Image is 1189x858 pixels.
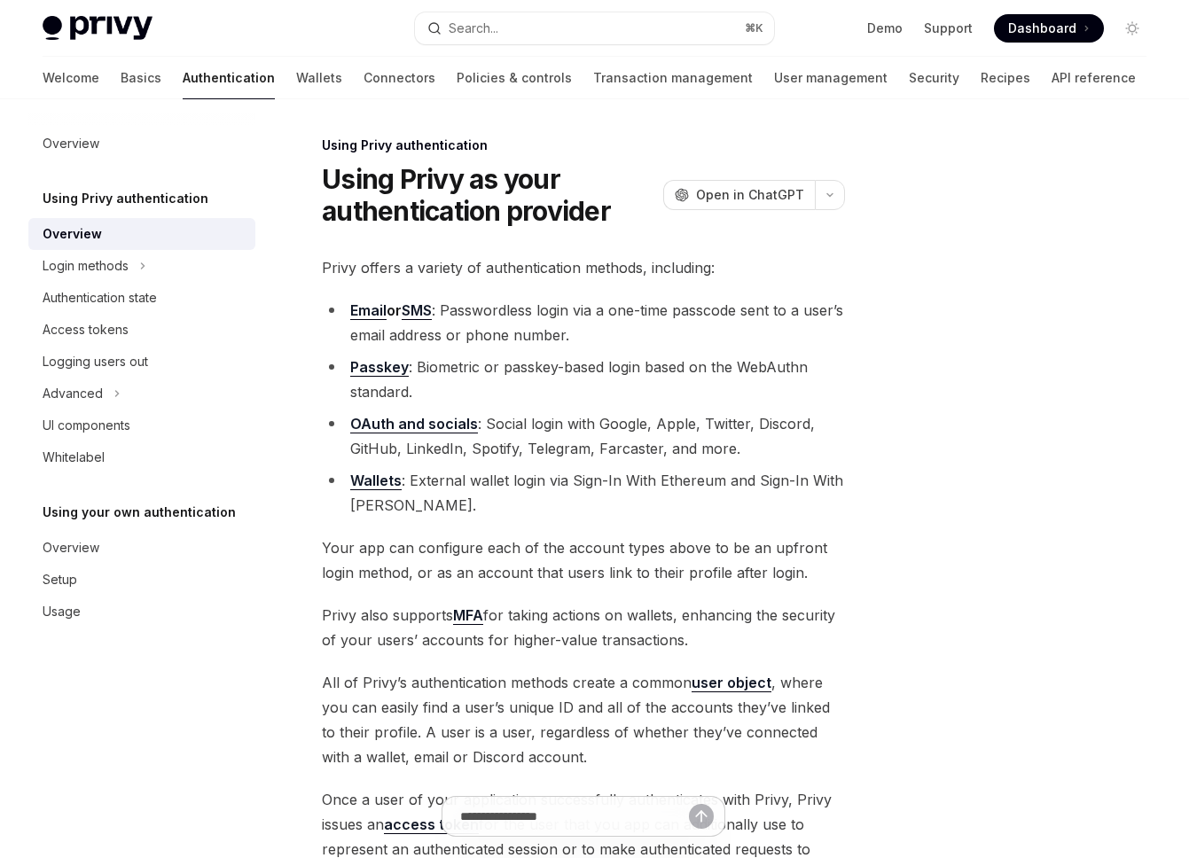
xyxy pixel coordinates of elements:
a: API reference [1052,57,1136,99]
button: Toggle dark mode [1118,14,1146,43]
div: Logging users out [43,351,148,372]
div: Using Privy authentication [322,136,845,154]
a: Overview [28,128,255,160]
img: light logo [43,16,153,41]
div: UI components [43,415,130,436]
a: Policies & controls [457,57,572,99]
a: Access tokens [28,314,255,346]
a: Security [909,57,959,99]
a: OAuth and socials [350,415,478,433]
div: Login methods [43,255,129,277]
a: Transaction management [593,57,753,99]
strong: or [350,301,432,320]
a: Whitelabel [28,441,255,473]
a: User management [774,57,888,99]
span: All of Privy’s authentication methods create a common , where you can easily find a user’s unique... [322,670,845,769]
h1: Using Privy as your authentication provider [322,163,656,227]
a: Usage [28,596,255,628]
li: : Social login with Google, Apple, Twitter, Discord, GitHub, LinkedIn, Spotify, Telegram, Farcast... [322,411,845,461]
span: Your app can configure each of the account types above to be an upfront login method, or as an ac... [322,535,845,585]
a: Recipes [981,57,1030,99]
div: Usage [43,601,81,622]
a: Basics [121,57,161,99]
a: Connectors [364,57,435,99]
div: Overview [43,537,99,558]
div: Advanced [43,383,103,404]
a: Dashboard [994,14,1104,43]
button: Send message [689,804,714,829]
a: Authentication state [28,282,255,314]
div: Access tokens [43,319,129,340]
span: ⌘ K [745,21,763,35]
div: Overview [43,133,99,154]
span: Privy also supports for taking actions on wallets, enhancing the security of your users’ accounts... [322,603,845,652]
a: Overview [28,218,255,250]
a: Wallets [350,472,402,490]
div: Setup [43,569,77,590]
span: Open in ChatGPT [696,186,804,204]
li: : Passwordless login via a one-time passcode sent to a user’s email address or phone number. [322,298,845,347]
h5: Using your own authentication [43,502,236,523]
a: UI components [28,409,255,441]
a: Passkey [350,358,409,377]
h5: Using Privy authentication [43,188,208,209]
div: Authentication state [43,287,157,308]
a: Overview [28,532,255,564]
a: SMS [402,301,432,320]
div: Whitelabel [43,447,105,468]
button: Open in ChatGPT [663,180,815,210]
span: Dashboard [1008,19,1076,37]
a: Demo [867,19,903,37]
a: Support [924,19,973,37]
li: : External wallet login via Sign-In With Ethereum and Sign-In With [PERSON_NAME]. [322,468,845,518]
a: user object [692,674,771,692]
span: Privy offers a variety of authentication methods, including: [322,255,845,280]
div: Search... [449,18,498,39]
a: MFA [453,606,483,625]
a: Welcome [43,57,99,99]
a: Setup [28,564,255,596]
button: Search...⌘K [415,12,773,44]
li: : Biometric or passkey-based login based on the WebAuthn standard. [322,355,845,404]
a: Logging users out [28,346,255,378]
a: Authentication [183,57,275,99]
a: Wallets [296,57,342,99]
div: Overview [43,223,102,245]
a: Email [350,301,387,320]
